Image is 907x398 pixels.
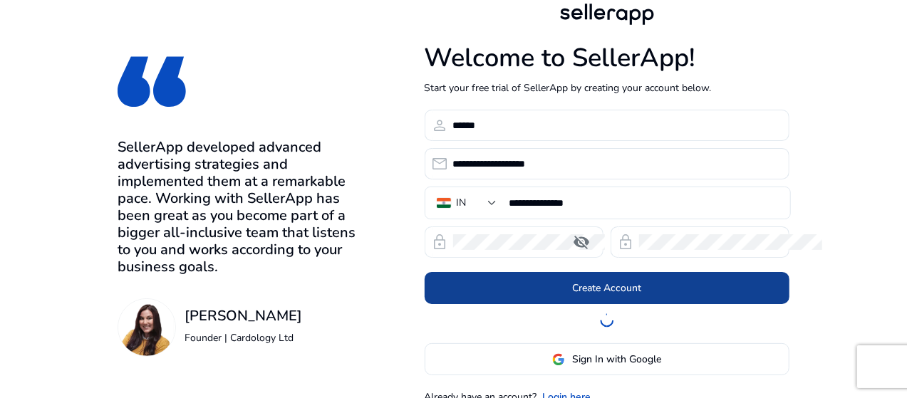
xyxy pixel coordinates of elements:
h3: SellerApp developed advanced advertising strategies and implemented them at a remarkable pace. Wo... [118,139,361,276]
span: Create Account [572,281,641,295]
img: google-logo.svg [552,353,565,366]
span: lock [432,234,449,251]
button: Sign In with Google [425,343,789,375]
p: Founder | Cardology Ltd [185,330,302,345]
button: Create Account [425,272,789,304]
p: Start your free trial of SellerApp by creating your account below. [425,80,789,95]
span: lock [618,234,635,251]
span: Sign In with Google [572,352,661,367]
h1: Welcome to SellerApp! [425,43,789,73]
div: IN [457,195,467,211]
span: email [432,155,449,172]
h3: [PERSON_NAME] [185,308,302,325]
mat-icon: visibility_off [565,234,599,251]
span: person [432,117,449,134]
